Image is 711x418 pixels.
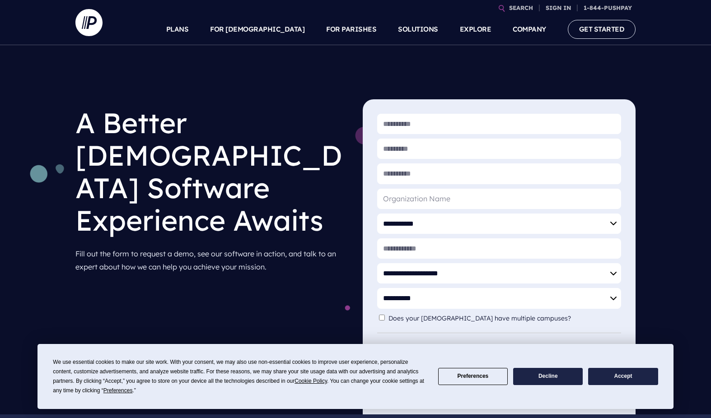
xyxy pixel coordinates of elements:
a: PLANS [166,14,189,45]
a: EXPLORE [460,14,491,45]
a: FOR PARISHES [326,14,376,45]
label: Does your [DEMOGRAPHIC_DATA] have multiple campuses? [388,315,575,322]
a: SOLUTIONS [398,14,438,45]
a: COMPANY [513,14,546,45]
input: Organization Name [377,189,621,209]
a: FOR [DEMOGRAPHIC_DATA] [210,14,304,45]
button: Preferences [438,368,508,385]
span: Preferences [103,387,133,394]
h1: A Better [DEMOGRAPHIC_DATA] Software Experience Awaits [75,99,348,244]
span: Cookie Policy [295,378,327,384]
a: GET STARTED [568,20,636,38]
div: By filling out the form you consent to receive information from Pushpay at the email address or t... [377,333,621,361]
button: Decline [513,368,583,385]
div: We use essential cookies to make our site work. With your consent, we may also use non-essential ... [53,358,427,395]
p: Fill out the form to request a demo, see our software in action, and talk to an expert about how ... [75,244,348,277]
div: Cookie Consent Prompt [37,344,674,409]
button: Accept [588,368,658,385]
